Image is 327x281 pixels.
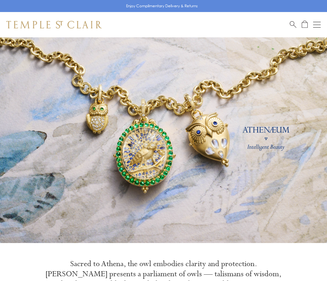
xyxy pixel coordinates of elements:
p: Enjoy Complimentary Delivery & Returns [126,3,198,9]
a: Open Shopping Bag [302,21,308,28]
img: Temple St. Clair [6,21,102,28]
button: Open navigation [313,21,321,28]
a: Search [290,21,296,28]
